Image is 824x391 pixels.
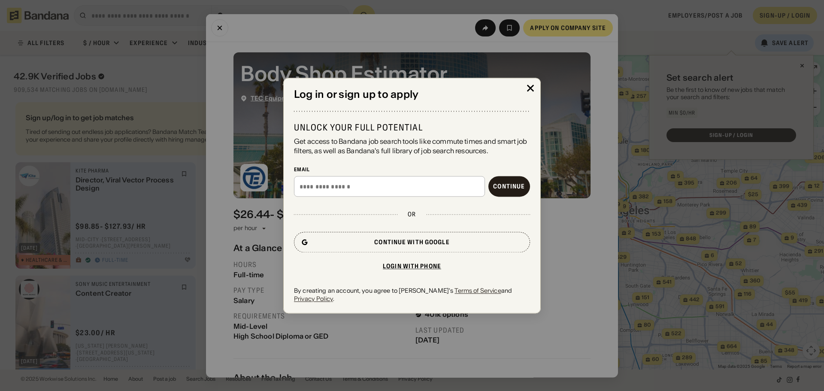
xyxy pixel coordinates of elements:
[454,287,501,295] a: Terms of Service
[294,88,530,101] div: Log in or sign up to apply
[493,184,525,190] div: Continue
[374,239,449,246] div: Continue with Google
[294,136,530,156] div: Get access to Bandana job search tools like commute times and smart job filters, as well as Banda...
[408,211,416,218] div: or
[294,122,530,133] div: Unlock your full potential
[294,295,333,303] a: Privacy Policy
[383,264,441,270] div: Login with phone
[294,166,530,173] div: Email
[294,287,530,303] div: By creating an account, you agree to [PERSON_NAME]'s and .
